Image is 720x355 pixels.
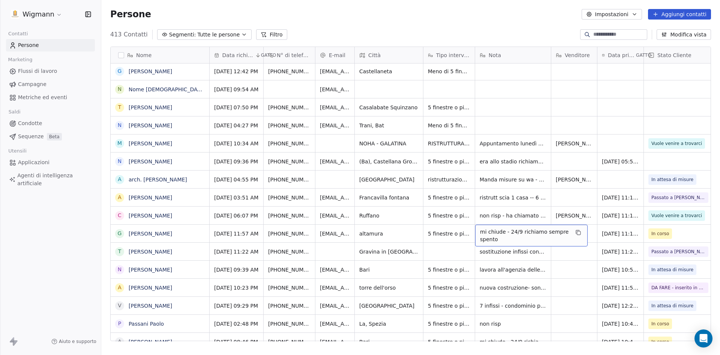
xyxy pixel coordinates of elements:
div: E-mail [315,47,354,63]
font: Modifica vista [670,32,706,38]
span: [DATE] 10:34 AM [214,140,259,147]
a: SequenzeBeta [6,130,95,143]
div: P [118,320,121,328]
span: [DATE] 09:29 PM [214,302,259,310]
span: non risp [480,320,546,328]
span: DA FARE - inserito in cartella [651,284,705,292]
span: [EMAIL_ADDRESS][DOMAIN_NAME] [320,86,350,93]
span: [DATE] 09:36 PM [214,158,259,165]
span: [PHONE_NUMBER] [268,104,310,111]
div: G [118,67,122,75]
span: Meno di 5 finestre [428,122,470,129]
span: Bari [359,266,418,273]
span: [DATE] 10:48 AM [602,320,639,328]
a: [PERSON_NAME] [129,249,172,255]
div: a [118,175,121,183]
span: [EMAIL_ADDRESS][DOMAIN_NAME] [320,338,350,346]
span: [DATE] 04:55 PM [214,176,259,183]
span: [DATE] 08:46 PM [214,338,259,346]
font: GATTO [636,53,651,58]
font: Aiuto e supporto [59,339,96,344]
a: Condotte [6,117,95,130]
font: Wigmann [22,10,54,18]
span: 5 finestre o più di 5 [428,212,470,219]
font: Beta [49,134,60,139]
span: RISTRUTTURAZIONE E PARTE AMPLIAMENTO ABITAZIONE. SONO GIA STATI IN [GEOGRAPHIC_DATA]. [428,140,470,147]
span: [DATE] 11:22 AM [214,248,259,255]
span: In attesa di misure [651,266,693,273]
span: lavora all'agenzia delle entrate10 infissi -- monoblocco con l'avvolg classica motorizz + cassone... [480,266,546,273]
div: T [118,248,121,255]
span: [EMAIL_ADDRESS][DOMAIN_NAME] [320,158,350,165]
span: [DATE] 10:48 AM [602,338,639,346]
span: [PHONE_NUMBER] [268,284,310,292]
span: [EMAIL_ADDRESS][DOMAIN_NAME] [320,230,350,237]
a: [PERSON_NAME] [129,267,172,273]
div: T [118,103,121,111]
span: Appuntamento lunedì 29 ore 17 [480,140,546,147]
span: [PHONE_NUMBER] [268,176,310,183]
span: Trani, Bat [359,122,418,129]
a: [PERSON_NAME] [129,159,172,165]
span: In attesa di misure [651,302,693,310]
font: Condotte [18,120,42,126]
font: Segmenti: [169,32,196,38]
span: 5 finestre o più di 5 [428,230,470,237]
font: GATTO [261,53,276,58]
span: Manda misure su wa - quando sono pronti i prev viene a ritirarli [480,176,546,183]
span: [DATE] 11:52 AM [602,284,639,292]
span: [EMAIL_ADDRESS][DOMAIN_NAME] [320,68,350,75]
font: 413 Contatti [110,31,148,38]
a: [PERSON_NAME] [129,104,172,110]
font: Flussi di lavoro [18,68,57,74]
font: Persone [110,9,151,20]
span: Passato a [PERSON_NAME] [651,248,705,255]
a: Flussi di lavoro [6,65,95,77]
span: NOHA - GALATINA [359,140,418,147]
font: Città [368,52,381,58]
div: V [118,302,121,310]
span: ristrutturazione. Preventivo in pvc e alternativa alluminio. [428,176,470,183]
div: Città [355,47,423,63]
font: Tutte le persone [197,32,240,38]
span: [PHONE_NUMBER] [268,158,310,165]
span: Ruffano [359,212,418,219]
span: mi chiude - 24/9 richiamo sempre spento [480,228,569,243]
span: [DATE] 07:50 PM [214,104,259,111]
span: In corso [651,338,669,346]
span: Francavilla fontana [359,194,418,201]
span: [DATE] 09:54 AM [214,86,259,93]
span: [GEOGRAPHIC_DATA] [359,302,418,310]
a: [PERSON_NAME] [129,339,172,345]
span: [DATE] 04:27 PM [214,122,259,129]
span: Vuole venire a trovarci [651,212,702,219]
font: Data primo contatto [608,52,661,58]
div: A [118,284,121,292]
span: Meno di 5 finestre [428,68,470,75]
span: [DATE] 02:48 PM [214,320,259,328]
span: non risp - ha chiamato e vuole venire a trovarci [480,212,546,219]
font: Contatti [8,31,28,36]
span: [DATE] 06:07 PM [214,212,259,219]
a: Passani Paolo [129,321,164,327]
span: [PHONE_NUMBER] [268,230,310,237]
span: Bari [359,338,418,346]
span: [PERSON_NAME] [556,140,592,147]
font: E-mail [329,52,345,58]
span: ristrutt scia 1 casa -- 6 infissi + avvolg blinkroll avorio + cassonetto + zanz -- casa indipende... [480,194,546,201]
span: [DATE] 11:15 AM [602,194,639,201]
span: [DATE] 12:42 PM [214,68,259,75]
a: Metriche ed eventi [6,91,95,104]
span: altamura [359,230,418,237]
span: In corso [651,320,669,328]
font: Nome [136,52,151,58]
a: Aiuto e supporto [51,338,96,344]
font: Impostazioni [595,11,628,17]
span: [EMAIL_ADDRESS][DOMAIN_NAME] [320,194,350,201]
span: [PHONE_NUMBER] [268,122,310,129]
button: Aggiungi contatti [648,9,711,20]
span: mi chiude - 24/9 richiamo non risp [480,338,546,346]
button: Modifica vista [657,29,711,40]
div: N [118,121,121,129]
button: Wigmann [9,8,64,21]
